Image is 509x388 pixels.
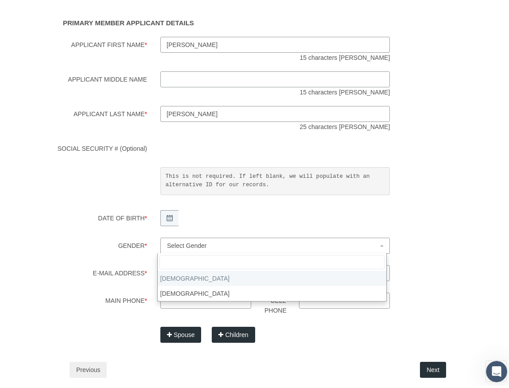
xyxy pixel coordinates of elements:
[158,283,386,298] li: [DEMOGRAPHIC_DATA]
[50,263,154,281] label: E-mail Address
[50,103,154,129] label: Applicant Last Name
[258,290,292,315] label: Cell Phone
[299,85,390,94] p: 15 characters [PERSON_NAME]
[56,12,201,26] label: PRIMARY MEMBER APPLICANT DETAILS
[160,324,201,340] button: Spouse
[50,34,154,60] label: Applicant First Name
[299,50,390,60] p: 15 characters [PERSON_NAME]
[212,324,255,340] button: Children
[420,359,446,375] button: Next
[486,358,507,380] iframe: Intercom live chat
[50,235,154,254] label: Gender
[50,69,154,94] label: Applicant Middle Name
[160,165,390,192] pre: This is not required. If left blank, we will populate with an alternative ID for our records.
[158,268,386,283] li: [DEMOGRAPHIC_DATA]
[70,359,107,375] button: Previous
[167,239,207,247] span: Select Gender
[50,138,154,154] label: SOCIAL SECURITY # (Optional)
[50,208,154,226] label: Date of Birth
[299,119,390,129] p: 25 characters [PERSON_NAME]
[50,290,154,309] label: Main Phone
